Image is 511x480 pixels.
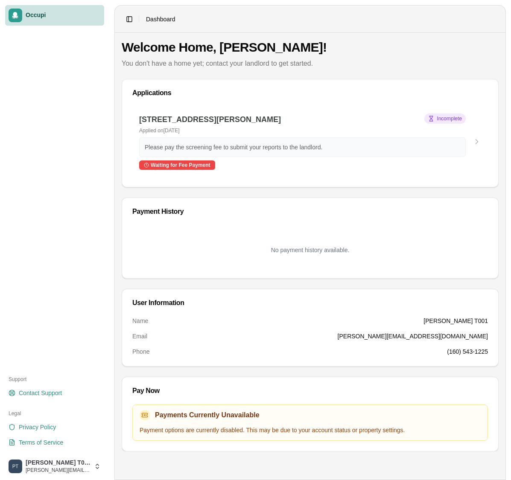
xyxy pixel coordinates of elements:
[132,208,488,215] div: Payment History
[5,436,104,449] a: Terms of Service
[146,15,175,23] span: Dashboard
[132,317,148,325] dt: Name
[139,160,215,170] div: Waiting for Fee Payment
[122,58,499,69] p: You don't have a home yet; contact your landlord to get started.
[19,389,62,397] span: Contact Support
[145,143,460,151] p: Please pay the screening fee to submit your reports to the landlord.
[146,15,175,23] nav: breadcrumb
[447,347,488,356] dd: (160) 543-1225
[437,115,462,122] span: Incomplete
[122,40,499,55] h1: Welcome Home, [PERSON_NAME]!
[5,5,104,26] a: Occupi
[5,456,104,477] button: PAUL T001[PERSON_NAME] T001[PERSON_NAME][EMAIL_ADDRESS][DOMAIN_NAME]
[132,387,488,394] div: Pay Now
[132,246,488,254] p: No payment history available.
[140,425,481,435] p: Payment options are currently disabled. This may be due to your account status or property settings.
[5,372,104,386] div: Support
[26,12,101,19] span: Occupi
[26,467,91,474] span: [PERSON_NAME][EMAIL_ADDRESS][DOMAIN_NAME]
[423,317,488,325] dd: [PERSON_NAME] T001
[155,410,260,420] h3: Payments Currently Unavailable
[132,300,488,306] div: User Information
[9,460,22,473] img: PAUL T001
[5,407,104,420] div: Legal
[132,90,488,96] div: Applications
[19,438,63,447] span: Terms of Service
[132,332,147,340] dt: Email
[5,420,104,434] a: Privacy Policy
[338,332,488,340] dd: [PERSON_NAME][EMAIL_ADDRESS][DOMAIN_NAME]
[26,459,91,467] span: [PERSON_NAME] T001
[139,113,418,125] h3: [STREET_ADDRESS][PERSON_NAME]
[139,127,418,134] p: Applied on [DATE]
[19,423,56,431] span: Privacy Policy
[5,386,104,400] a: Contact Support
[132,347,149,356] dt: Phone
